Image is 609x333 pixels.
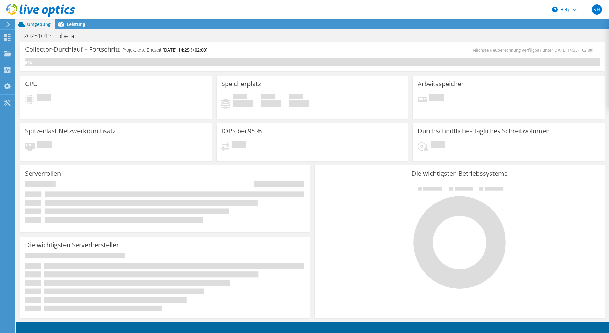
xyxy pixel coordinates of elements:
h3: Arbeitsspeicher [418,80,464,87]
span: Leistung [67,21,85,27]
h4: 0 GiB [289,100,309,107]
span: Ausstehend [37,94,51,102]
span: Belegt [233,94,247,100]
span: Ausstehend [429,94,444,102]
h3: Die wichtigsten Betriebssysteme [319,170,600,177]
h3: IOPS bei 95 % [221,128,262,135]
span: Ausstehend [232,141,246,150]
h3: CPU [25,80,38,87]
h4: Projektierte Endzeit: [122,47,207,54]
span: Verfügbar [261,94,275,100]
span: [DATE] 14:35 (+02:00) [553,47,593,53]
span: Ausstehend [431,141,445,150]
span: [DATE] 14:25 (+02:00) [162,47,207,53]
h1: 20251013_Lobetal [21,33,86,40]
h3: Spitzenlast Netzwerkdurchsatz [25,128,116,135]
h3: Durchschnittliches tägliches Schreibvolumen [418,128,550,135]
svg: \n [552,7,558,12]
h3: Serverrollen [25,170,61,177]
span: Insgesamt [289,94,303,100]
span: SH [592,4,602,15]
h3: Speicherplatz [221,80,261,87]
h4: 0 GiB [233,100,253,107]
h3: Die wichtigsten Serverhersteller [25,241,119,248]
span: Ausstehend [37,141,52,150]
h4: 0 GiB [261,100,281,107]
span: Umgebung [27,21,51,27]
span: Nächste Neuberechnung verfügbar unter [473,47,597,53]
